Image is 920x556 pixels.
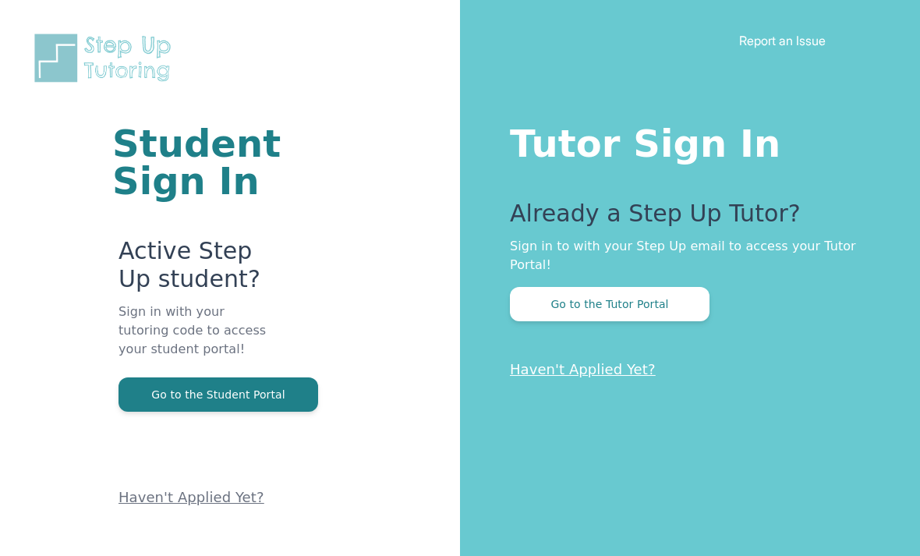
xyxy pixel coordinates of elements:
a: Go to the Student Portal [119,387,318,402]
p: Active Step Up student? [119,237,273,303]
button: Go to the Student Portal [119,377,318,412]
a: Haven't Applied Yet? [119,489,264,505]
button: Go to the Tutor Portal [510,287,709,321]
a: Go to the Tutor Portal [510,296,709,311]
h1: Student Sign In [112,125,273,200]
p: Sign in with your tutoring code to access your student portal! [119,303,273,377]
img: Step Up Tutoring horizontal logo [31,31,181,85]
h1: Tutor Sign In [510,119,858,162]
p: Already a Step Up Tutor? [510,200,858,237]
a: Report an Issue [739,33,826,48]
a: Haven't Applied Yet? [510,361,656,377]
p: Sign in to with your Step Up email to access your Tutor Portal! [510,237,858,274]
